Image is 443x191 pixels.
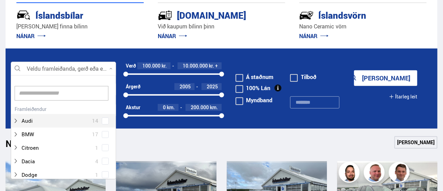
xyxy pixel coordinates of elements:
[163,104,166,111] span: 0
[126,105,140,110] div: Akstur
[16,8,31,23] img: JRvxyua_JYH6wB4c.svg
[236,85,271,91] label: 100% Lán
[158,32,187,40] a: NÁNAR
[158,8,172,23] img: tr5P-W3DuiFaO7aO.svg
[365,163,386,184] img: siFngHWaQ9KaOqBr.png
[16,32,46,40] a: NÁNAR
[236,97,273,103] label: Myndband
[180,83,191,90] span: 2005
[354,70,417,86] button: [PERSON_NAME]
[389,89,417,105] button: Ítarleg leit
[158,23,285,31] p: Við kaupum bílinn þinn
[95,143,98,153] span: 1
[126,84,140,89] div: Árgerð
[95,156,98,166] span: 4
[340,163,361,184] img: nhp88E3Fdnt1Opn2.png
[16,9,119,21] div: Íslandsbílar
[95,170,98,180] span: 1
[6,138,61,153] h1: Nýtt á skrá
[390,163,411,184] img: FbJEzSuNWCJXmdc-.webp
[6,3,26,24] button: Open LiveChat chat widget
[16,23,144,31] p: [PERSON_NAME] finna bílinn
[236,74,274,80] label: Á staðnum
[207,83,218,90] span: 2025
[92,129,98,139] span: 17
[143,62,161,69] span: 100.000
[299,8,314,23] img: -Svtn6bYgwAsiwNX.svg
[299,23,427,31] p: Nano Ceramic vörn
[92,116,98,126] span: 14
[183,62,208,69] span: 10.000.000
[162,63,167,69] span: kr.
[126,63,136,69] div: Verð
[394,136,437,149] a: [PERSON_NAME]
[209,63,214,69] span: kr.
[158,9,261,21] div: [DOMAIN_NAME]
[215,63,218,69] span: +
[290,74,317,80] label: Tilboð
[210,105,218,110] span: km.
[167,105,175,110] span: km.
[299,32,329,40] a: NÁNAR
[191,104,209,111] span: 200.000
[299,9,402,21] div: Íslandsvörn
